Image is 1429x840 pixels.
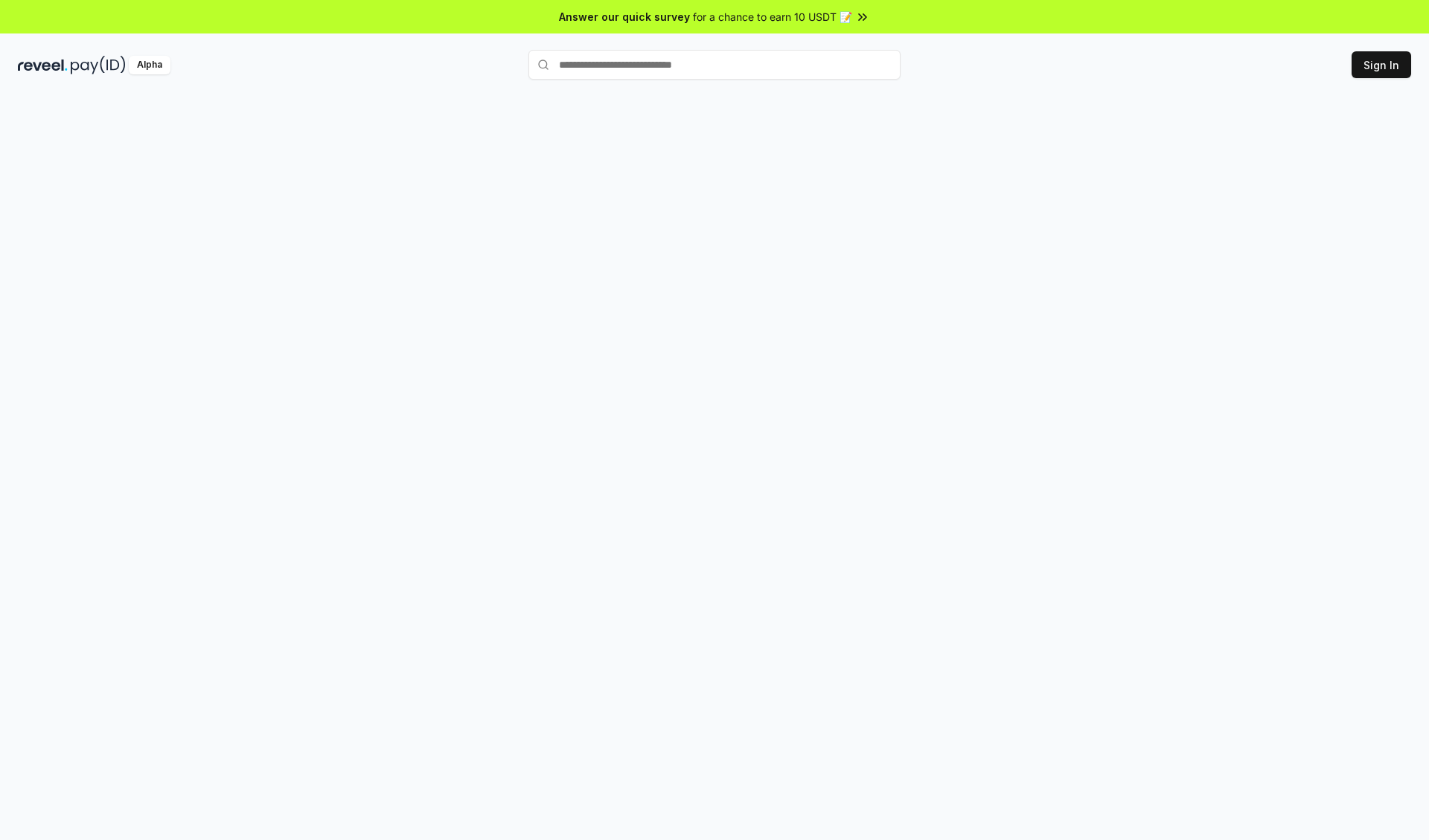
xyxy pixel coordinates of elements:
button: Sign In [1352,51,1411,78]
img: pay_id [71,56,126,74]
img: reveel_dark [18,56,68,74]
span: Answer our quick survey [559,9,690,25]
span: for a chance to earn 10 USDT 📝 [693,9,852,25]
div: Alpha [129,56,170,74]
